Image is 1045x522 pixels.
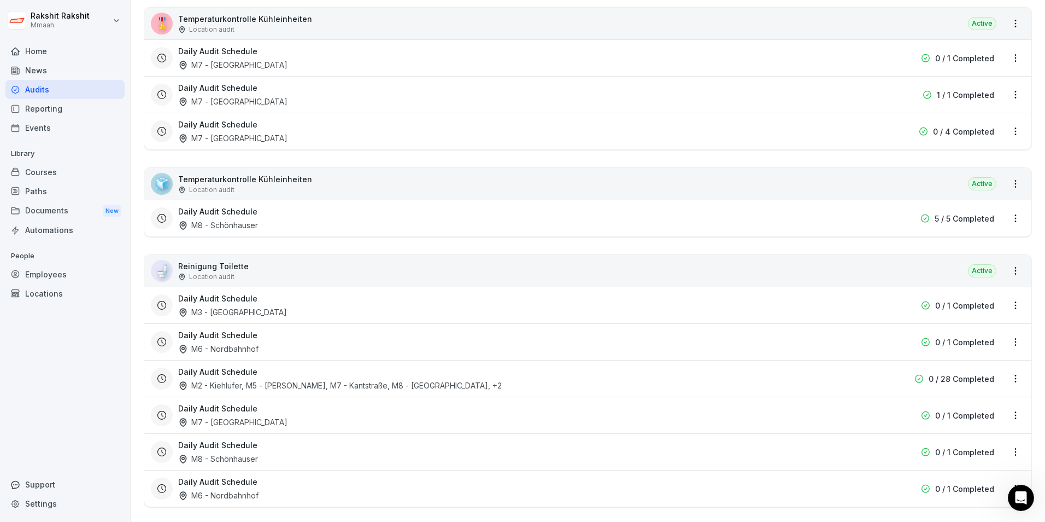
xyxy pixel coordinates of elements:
b: A few minutes [27,258,89,267]
div: You’ll get replies here and in your email: ✉️ [17,199,171,241]
div: M2 - Kiehlufer, M5 - [PERSON_NAME], M7 - Kantstraße, M8 - [GEOGRAPHIC_DATA] , +2 [178,380,502,391]
div: Operator says… [9,192,210,299]
div: Active [968,177,996,190]
p: Location audit [189,25,234,34]
p: Temperaturkontrolle Kühleinheiten [178,13,312,25]
div: Active [968,264,996,277]
h3: Daily Audit Schedule [178,403,257,414]
div: Support [5,475,125,494]
div: hello during report check i cannot see time. its showing only date when member did. is it possibl... [48,69,201,177]
h3: Daily Audit Schedule [178,206,257,217]
div: Close [192,4,212,24]
p: Location audit [189,272,234,282]
div: Documents [5,201,125,221]
div: Our usual reply time 🕒 [17,247,171,268]
button: Home [171,4,192,25]
iframe: Intercom live chat [1008,485,1034,511]
div: M8 - Schönhauser [178,219,258,231]
h3: Daily Audit Schedule [178,119,257,130]
p: 0 / 1 Completed [935,483,994,495]
p: Mmaah [31,21,90,29]
p: 0 / 28 Completed [929,373,994,385]
div: M7 - [GEOGRAPHIC_DATA] [178,59,287,71]
a: Courses [5,163,125,182]
h3: Daily Audit Schedule [178,82,257,94]
p: 0 / 1 Completed [935,337,994,348]
a: Reporting [5,99,125,118]
p: 0 / 4 Completed [933,126,994,137]
h3: Daily Audit Schedule [178,329,257,341]
h3: Daily Audit Schedule [178,45,257,57]
p: Reinigung Toilette [178,260,249,272]
p: Library [5,145,125,163]
a: Settings [5,494,125,513]
div: 🧊 [151,173,173,195]
p: People [5,247,125,265]
p: Rakshit Rakshit [31,11,90,21]
button: Gif picker [34,358,43,367]
div: Operator • 14m ago [17,277,85,284]
p: 0 / 1 Completed [935,446,994,458]
a: Events [5,118,125,137]
a: News [5,61,125,80]
a: Home [5,42,125,61]
p: 0 / 1 Completed [935,53,994,64]
a: Paths [5,182,125,201]
div: M6 - Nordbahnhof [178,490,259,501]
p: 1 / 1 Completed [937,89,994,101]
button: Upload attachment [52,358,61,367]
p: 0 / 1 Completed [935,300,994,311]
button: Start recording [69,358,78,367]
b: [EMAIL_ADDRESS][DOMAIN_NAME] [17,221,104,240]
div: 🚽 [151,260,173,282]
a: DocumentsNew [5,201,125,221]
div: M6 - Nordbahnhof [178,343,259,355]
div: 🎖️ [151,13,173,34]
button: Send a message… [187,354,205,372]
a: Employees [5,265,125,284]
a: Automations [5,221,125,240]
div: M8 - Schönhauser [178,453,258,465]
p: Temperaturkontrolle Kühleinheiten [178,173,312,185]
p: Location audit [189,185,234,195]
div: Rakshit says… [9,63,210,192]
div: M7 - [GEOGRAPHIC_DATA] [178,132,287,144]
h3: Daily Audit Schedule [178,293,257,304]
div: You’ll get replies here and in your email:✉️[EMAIL_ADDRESS][DOMAIN_NAME]Our usual reply time🕒A fe... [9,192,179,275]
p: 5 / 5 Completed [935,213,994,224]
h3: Daily Audit Schedule [178,439,257,451]
div: M3 - [GEOGRAPHIC_DATA] [178,306,287,318]
button: go back [7,4,28,25]
div: hello during report check i cannot see time. its showing only date when member did. is it possibl... [39,63,210,183]
div: M7 - [GEOGRAPHIC_DATA] [178,416,287,428]
h3: Daily Audit Schedule [178,366,257,378]
p: 0 / 1 Completed [935,410,994,421]
h1: Operator [53,10,92,19]
h3: Daily Audit Schedule [178,476,257,488]
textarea: Message… [9,335,209,354]
button: Emoji picker [17,358,26,367]
div: New [103,205,121,217]
div: Active [968,17,996,30]
img: Profile image for Operator [31,6,49,24]
div: M7 - [GEOGRAPHIC_DATA] [178,96,287,107]
a: Locations [5,284,125,303]
a: Audits [5,80,125,99]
